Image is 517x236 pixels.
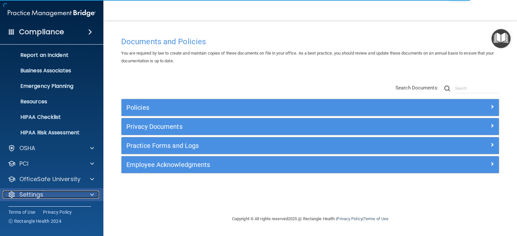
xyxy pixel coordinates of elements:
[43,209,72,215] a: Privacy Policy
[121,51,494,63] span: You are required by law to create and maintain copies of these documents on file in your office. ...
[126,102,494,113] a: Policies
[444,86,450,91] img: ic-search.3b580494.png
[126,161,400,168] h5: Employee Acknowledgments
[8,160,94,168] a: PCI
[126,159,494,170] a: Employee Acknowledgments
[8,209,35,215] a: Terms of Use
[4,129,92,136] p: HIPAA Risk Assessment
[121,37,499,46] h4: Documents and Policies
[19,160,28,168] p: PCI
[192,209,428,229] div: Copyright © All rights reserved 2025 @ Rectangle Health | |
[4,67,92,74] p: Business Associates
[455,84,499,93] input: Search
[126,140,494,151] a: Practice Forms and Logs
[19,27,64,36] h4: Compliance
[4,98,92,105] p: Resources
[4,114,92,120] p: HIPAA Checklist
[405,193,509,219] iframe: Drift Widget Chat Controller
[126,121,494,132] a: Privacy Documents
[364,216,388,221] a: Terms of Use
[126,123,400,130] h5: Privacy Documents
[4,52,92,58] p: Report an Incident
[8,191,94,199] a: Settings
[8,7,96,20] img: PMB logo
[8,218,61,224] span: Ⓒ Rectangle Health 2024
[19,144,36,152] p: OSHA
[8,175,94,183] a: OfficeSafe University
[337,216,362,221] a: Privacy Policy
[491,29,511,48] button: Open Resource Center
[4,83,92,89] p: Emergency Planning
[126,142,400,149] h5: Practice Forms and Logs
[126,104,400,111] h5: Policies
[19,191,43,199] p: Settings
[396,85,438,91] span: Search Documents:
[8,144,94,152] a: OSHA
[19,175,80,183] p: OfficeSafe University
